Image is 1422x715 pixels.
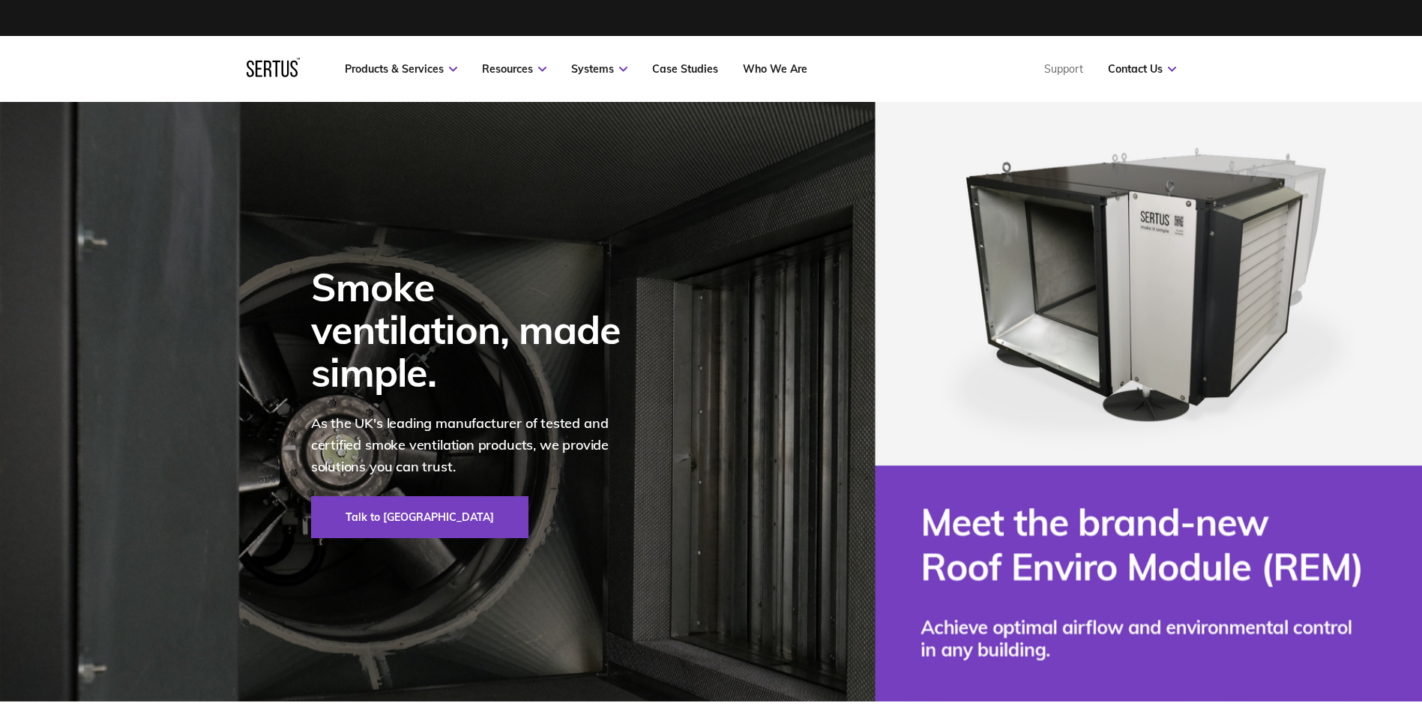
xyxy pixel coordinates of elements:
a: Products & Services [345,62,457,76]
a: Talk to [GEOGRAPHIC_DATA] [311,496,528,538]
div: Smoke ventilation, made simple. [311,265,641,394]
a: Case Studies [652,62,718,76]
p: As the UK's leading manufacturer of tested and certified smoke ventilation products, we provide s... [311,413,641,477]
a: Contact Us [1108,62,1176,76]
a: Systems [571,62,627,76]
a: Support [1044,62,1083,76]
a: Who We Are [743,62,807,76]
a: Resources [482,62,546,76]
